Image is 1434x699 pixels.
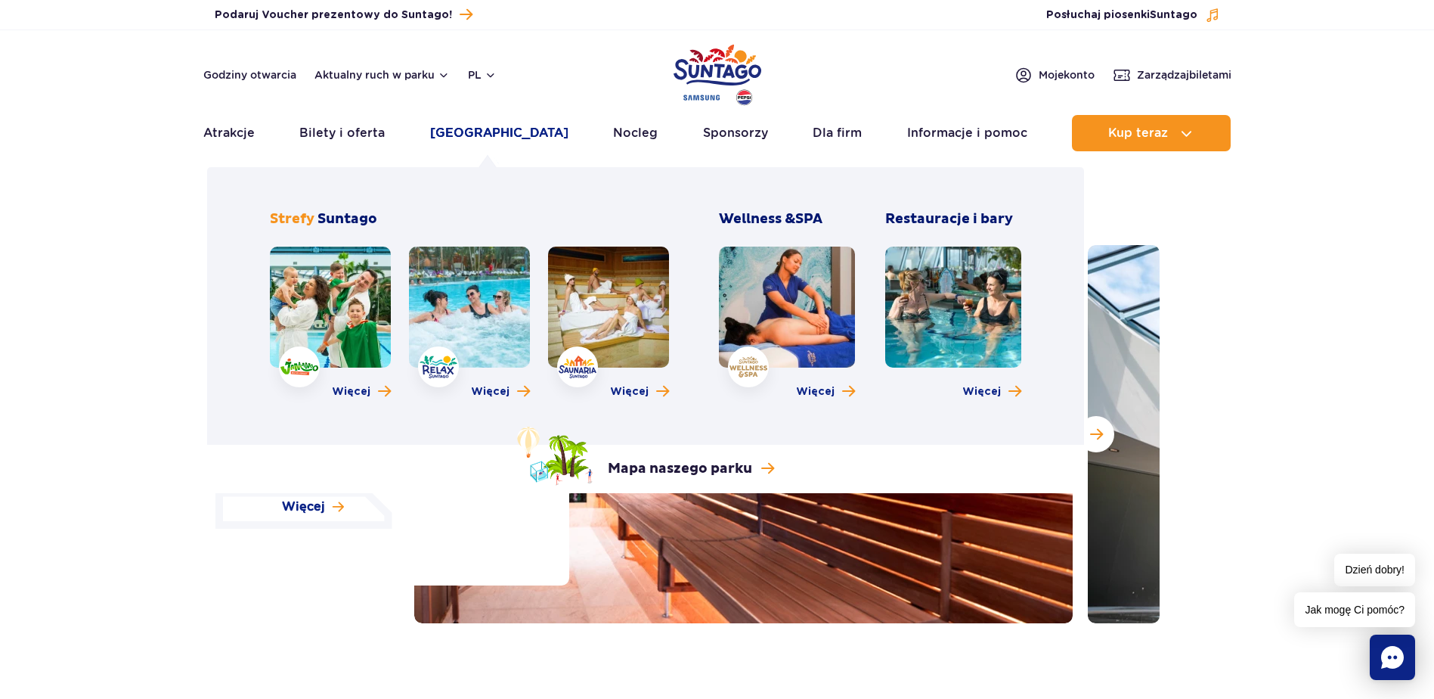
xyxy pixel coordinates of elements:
[610,384,669,399] a: Więcej o strefie Saunaria
[282,499,325,515] span: Więcej
[719,210,822,228] span: Wellness &
[608,460,752,478] p: Mapa naszego parku
[1334,554,1415,586] span: Dzień dobry!
[203,115,255,151] a: Atrakcje
[962,384,1021,399] a: Więcej o Restauracje i bary
[674,38,761,107] a: Park of Poland
[430,115,568,151] a: [GEOGRAPHIC_DATA]
[962,384,1001,399] span: Więcej
[299,115,385,151] a: Bilety i oferta
[1370,635,1415,680] div: Chat
[703,115,768,151] a: Sponsorzy
[517,427,774,486] a: Mapa naszego parku
[215,5,472,25] a: Podaruj Voucher prezentowy do Suntago!
[885,210,1021,228] h3: Restauracje i bary
[270,210,314,228] span: Strefy
[471,384,530,399] a: Więcej o strefie Relax
[317,210,377,228] span: Suntago
[468,67,497,82] button: pl
[282,499,344,515] a: Więcej
[1113,66,1231,84] a: Zarządzajbiletami
[1137,67,1231,82] span: Zarządzaj biletami
[1072,115,1231,151] button: Kup teraz
[314,69,450,81] button: Aktualny ruch w parku
[1014,66,1095,84] a: Mojekonto
[203,67,296,82] a: Godziny otwarcia
[1046,8,1197,23] span: Posłuchaj piosenki
[471,384,509,399] span: Więcej
[1150,10,1197,20] span: Suntago
[1294,592,1415,627] span: Jak mogę Ci pomóc?
[796,384,855,399] a: Więcej o Wellness & SPA
[1039,67,1095,82] span: Moje konto
[1108,126,1168,140] span: Kup teraz
[907,115,1027,151] a: Informacje i pomoc
[332,384,370,399] span: Więcej
[215,8,452,23] span: Podaruj Voucher prezentowy do Suntago!
[1078,416,1114,452] button: Następny slajd
[1046,8,1220,23] button: Posłuchaj piosenkiSuntago
[813,115,862,151] a: Dla firm
[610,384,649,399] span: Więcej
[332,384,391,399] a: Więcej o strefie Jamango
[796,384,835,399] span: Więcej
[795,210,822,228] span: SPA
[613,115,658,151] a: Nocleg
